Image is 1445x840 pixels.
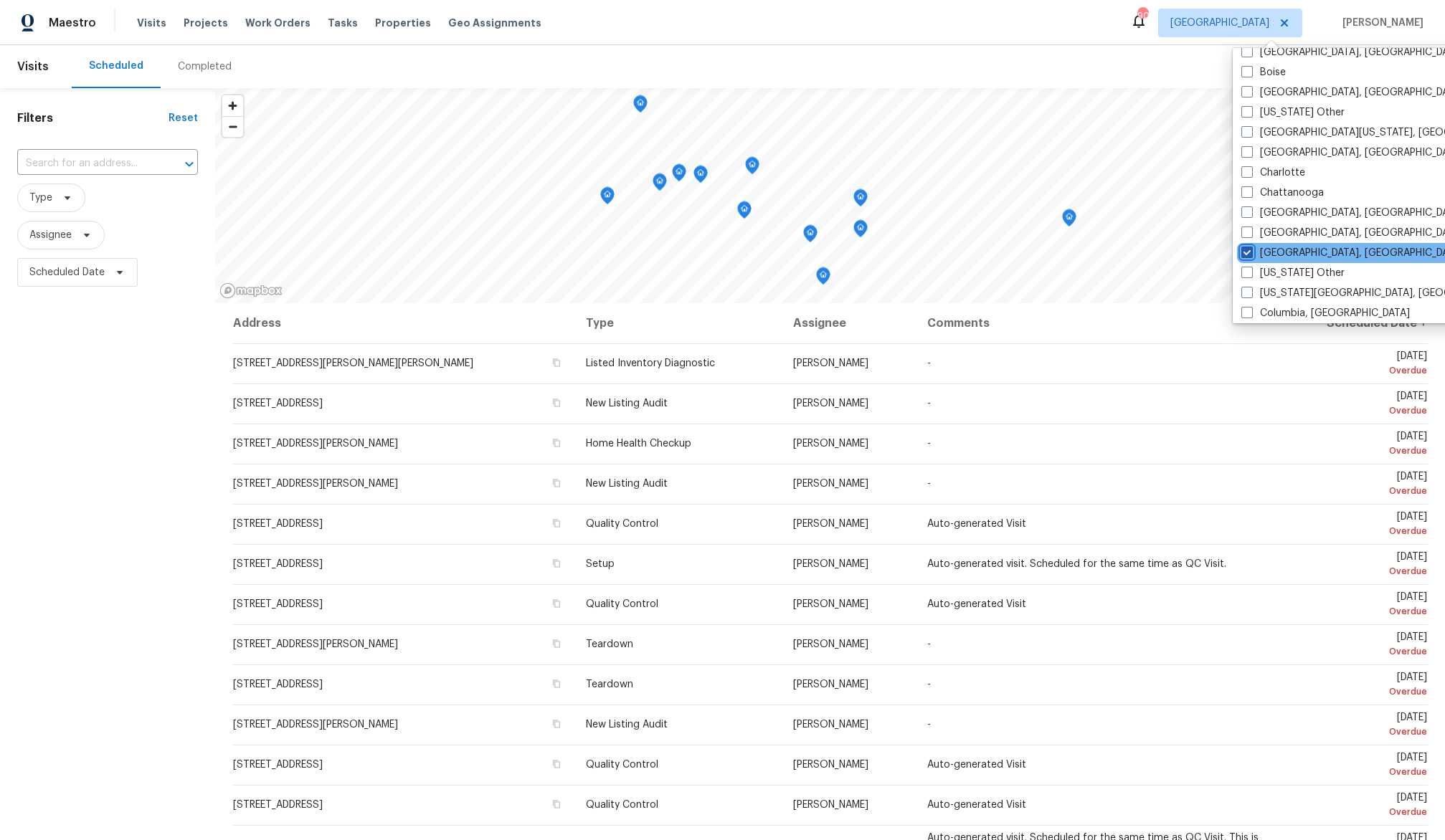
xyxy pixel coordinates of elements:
div: Overdue [1286,404,1427,418]
div: Map marker [600,187,615,209]
span: - [927,639,931,649]
h1: Filters [17,111,169,125]
span: [STREET_ADDRESS] [233,398,323,409]
span: [PERSON_NAME] [793,398,868,409]
span: Assignee [29,228,72,242]
span: Scheduled Date [29,265,105,280]
div: Reset [169,111,198,125]
span: [PERSON_NAME] [793,519,868,529]
span: - [927,479,931,489]
span: [DATE] [1286,793,1427,819]
span: [PERSON_NAME] [793,679,868,689]
div: Scheduled [89,59,143,73]
label: Boise [1241,65,1286,80]
div: Map marker [745,157,759,179]
button: Copy Address [550,356,563,369]
span: Setup [586,559,615,569]
button: Copy Address [550,436,563,449]
div: Overdue [1286,805,1427,819]
div: Map marker [633,95,648,118]
span: [STREET_ADDRESS][PERSON_NAME][PERSON_NAME] [233,358,473,368]
span: [STREET_ADDRESS] [233,599,323,609]
span: Quality Control [586,800,658,810]
div: 90 [1137,9,1147,23]
span: Listed Inventory Diagnostic [586,358,715,368]
div: Map marker [693,166,708,188]
span: [DATE] [1286,632,1427,659]
span: [PERSON_NAME] [793,599,868,609]
span: [STREET_ADDRESS] [233,760,323,770]
span: Projects [184,16,228,30]
span: [STREET_ADDRESS][PERSON_NAME] [233,639,398,649]
span: [DATE] [1286,472,1427,498]
span: [PERSON_NAME] [793,559,868,569]
span: [DATE] [1286,552,1427,578]
button: Copy Address [550,717,563,730]
span: [STREET_ADDRESS][PERSON_NAME] [233,439,398,449]
div: Overdue [1286,524,1427,538]
span: [PERSON_NAME] [1337,16,1423,30]
div: Completed [178,59,232,74]
input: Search for an address... [17,153,158,175]
div: Map marker [853,220,868,242]
span: [GEOGRAPHIC_DATA] [1170,16,1269,30]
span: [PERSON_NAME] [793,479,868,489]
span: Auto-generated Visit [927,800,1026,810]
div: Overdue [1286,444,1427,458]
span: Teardown [586,679,633,689]
label: Charlotte [1241,166,1305,180]
th: Address [232,303,574,343]
button: Copy Address [550,637,563,650]
div: Overdue [1286,363,1427,378]
span: [STREET_ADDRESS][PERSON_NAME] [233,479,398,489]
span: Teardown [586,639,633,649]
div: Overdue [1286,564,1427,578]
span: [DATE] [1286,512,1427,538]
button: Copy Address [550,758,563,770]
canvas: Map [215,88,1445,303]
span: [STREET_ADDRESS] [233,559,323,569]
label: Chattanooga [1241,186,1324,200]
button: Copy Address [550,557,563,570]
th: Scheduled Date ↑ [1274,303,1428,343]
span: Maestro [49,16,96,30]
span: [DATE] [1286,351,1427,378]
span: - [927,720,931,730]
span: Home Health Checkup [586,439,691,449]
div: Overdue [1286,644,1427,659]
span: New Listing Audit [586,398,668,409]
button: Zoom out [222,116,243,137]
span: [DATE] [1286,672,1427,699]
span: Quality Control [586,599,658,609]
div: Overdue [1286,484,1427,498]
span: [STREET_ADDRESS] [233,519,323,529]
div: Map marker [1062,209,1076,232]
span: Visits [17,51,49,82]
div: Map marker [803,225,818,247]
span: [PERSON_NAME] [793,439,868,449]
span: Tasks [328,18,358,28]
span: - [927,439,931,449]
span: [PERSON_NAME] [793,358,868,368]
button: Open [179,154,199,174]
span: Auto-generated Visit [927,599,1026,609]
span: Auto-generated Visit [927,760,1026,770]
button: Zoom in [222,95,243,116]
span: Type [29,191,52,205]
div: Map marker [816,267,830,290]
label: [US_STATE] Other [1241,105,1345,120]
span: [STREET_ADDRESS] [233,679,323,689]
span: [PERSON_NAME] [793,720,868,730]
span: Zoom out [222,117,243,137]
a: Mapbox homepage [219,282,283,299]
span: [STREET_ADDRESS] [233,800,323,810]
span: Geo Assignments [448,16,541,30]
span: Visits [137,16,166,30]
span: [STREET_ADDRESS][PERSON_NAME] [233,720,398,730]
span: [DATE] [1286,592,1427,619]
th: Comments [916,303,1274,343]
th: Assignee [782,303,916,343]
span: [DATE] [1286,753,1427,779]
button: Copy Address [550,677,563,690]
